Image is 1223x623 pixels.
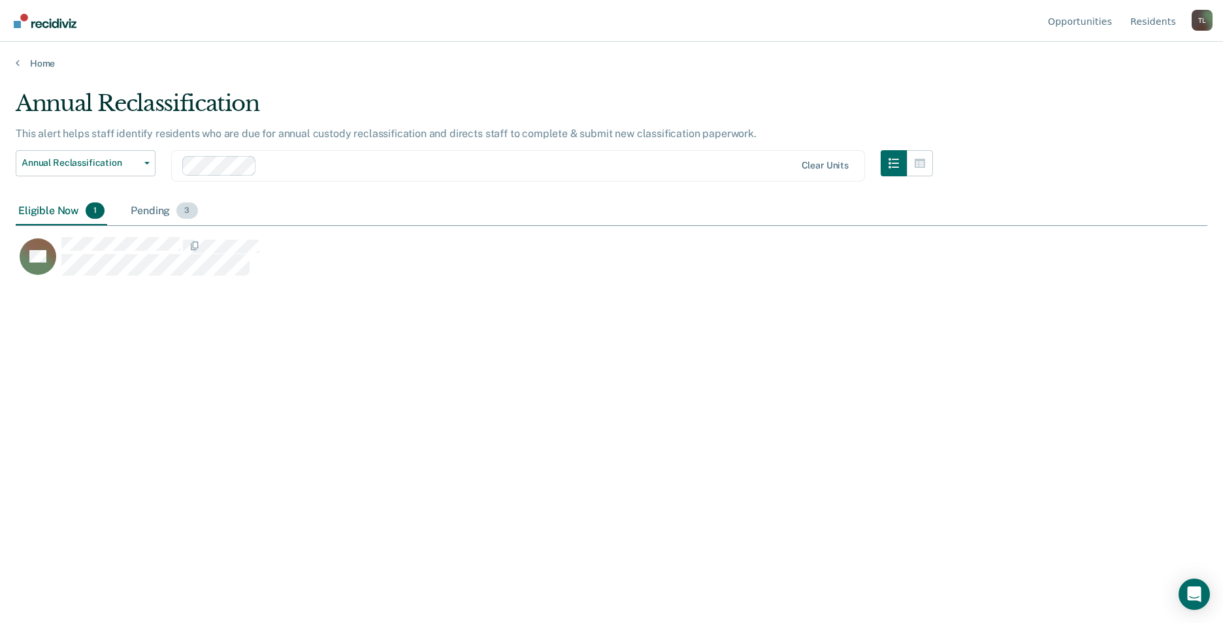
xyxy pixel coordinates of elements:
[16,197,107,226] div: Eligible Now1
[176,202,197,219] span: 3
[22,157,139,168] span: Annual Reclassification
[16,90,933,127] div: Annual Reclassification
[802,160,849,171] div: Clear units
[14,14,76,28] img: Recidiviz
[1179,579,1210,610] div: Open Intercom Messenger
[16,127,757,140] p: This alert helps staff identify residents who are due for annual custody reclassification and dir...
[86,202,105,219] span: 1
[16,57,1207,69] a: Home
[16,150,155,176] button: Annual Reclassification
[1192,10,1213,31] button: Profile dropdown button
[16,236,1058,289] div: CaseloadOpportunityCell-00589685
[1192,10,1213,31] div: T L
[128,197,200,226] div: Pending3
